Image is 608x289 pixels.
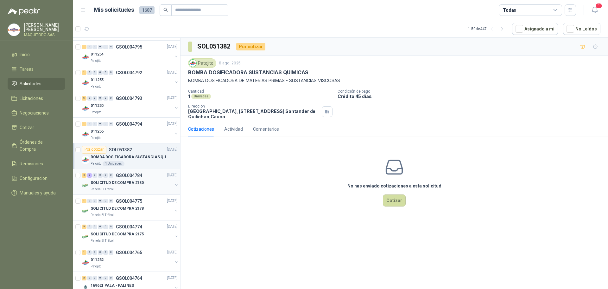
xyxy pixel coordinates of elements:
button: 1 [589,4,600,16]
p: Patojito [91,110,101,115]
p: Patojito [91,58,101,63]
p: 011250 [91,103,104,109]
div: 0 [103,96,108,101]
div: 0 [109,199,113,203]
div: 0 [87,250,92,255]
h3: No has enviado cotizaciones a esta solicitud [347,182,441,189]
img: Company Logo [82,79,89,87]
div: 2 [82,173,86,178]
p: GSOL004792 [116,70,142,75]
p: GSOL004795 [116,45,142,49]
div: 0 [103,122,108,126]
img: Company Logo [82,53,89,61]
div: 0 [98,173,103,178]
button: Cotizar [383,194,406,207]
p: MAQUITODO SAS [24,33,65,37]
div: 0 [92,173,97,178]
div: 1 [82,70,86,75]
p: [DATE] [167,224,178,230]
div: Actividad [224,126,243,133]
div: 0 [87,122,92,126]
div: 0 [87,199,92,203]
a: 5 0 0 0 0 0 GSOL004774[DATE] Company LogoSOLICITUD DE COMPRA 2175Panela El Trébol [82,223,179,243]
a: 1 0 0 0 0 0 GSOL004795[DATE] Company Logo011254Patojito [82,43,179,63]
p: Patojito [91,84,101,89]
div: 0 [103,276,108,280]
p: SOLICITUD DE COMPRA 2180 [91,180,144,186]
div: Patojito [188,58,216,68]
p: Panela El Trébol [91,238,114,243]
div: 0 [98,122,103,126]
p: 8 ago, 2025 [219,60,241,66]
a: Negociaciones [8,107,65,119]
div: 0 [92,225,97,229]
p: Condición de pago [338,89,605,94]
p: Panela El Trébol [91,213,114,218]
div: 0 [103,70,108,75]
p: [DATE] [167,95,178,101]
div: 0 [103,225,108,229]
span: search [163,8,168,12]
p: Crédito 45 días [338,94,605,99]
div: 0 [98,225,103,229]
span: Órdenes de Compra [20,139,59,153]
div: 0 [109,173,113,178]
div: 0 [98,199,103,203]
img: Company Logo [82,207,89,215]
a: 5 0 0 0 0 0 GSOL004793[DATE] Company Logo011250Patojito [82,95,179,115]
a: Por cotizarSOL051382[DATE] Company LogoBOMBA DOSIFICADORA SUSTANCIAS QUIMICASPatojito1 Unidades [73,143,180,169]
div: Todas [503,7,516,14]
p: Dirección [188,104,319,108]
p: GSOL004774 [116,225,142,229]
p: 011255 [91,77,104,83]
div: 0 [92,276,97,280]
a: 1 0 0 0 0 0 GSOL004775[DATE] Company LogoSOLICITUD DE COMPRA 2178Panela El Trébol [82,197,179,218]
div: Unidades [191,94,211,99]
p: [DATE] [167,121,178,127]
a: Solicitudes [8,78,65,90]
div: Comentarios [253,126,279,133]
div: 0 [109,225,113,229]
div: 0 [103,45,108,49]
div: 0 [98,96,103,101]
div: 0 [87,45,92,49]
a: Órdenes de Compra [8,136,65,155]
img: Company Logo [82,156,89,164]
p: Patojito [91,135,101,141]
p: [DATE] [167,44,178,50]
p: SOLICITUD DE COMPRA 2178 [91,206,144,212]
div: 0 [87,70,92,75]
div: 0 [92,96,97,101]
img: Company Logo [82,130,89,138]
a: Licitaciones [8,92,65,104]
div: 0 [103,250,108,255]
span: Negociaciones [20,109,49,116]
p: BOMBA DOSIFICADORA SUSTANCIAS QUIMICAS [188,69,308,76]
div: 0 [87,276,92,280]
p: GSOL004784 [116,173,142,178]
div: 5 [82,96,86,101]
span: Manuales y ayuda [20,189,56,196]
a: Configuración [8,172,65,184]
span: Solicitudes [20,80,41,87]
p: Panela El Trébol [91,187,114,192]
div: 0 [92,70,97,75]
div: 0 [87,225,92,229]
p: [PERSON_NAME] [PERSON_NAME] [24,23,65,32]
div: 0 [103,199,108,203]
div: 0 [109,276,113,280]
p: Cantidad [188,89,332,94]
div: 0 [92,122,97,126]
div: 0 [109,250,113,255]
a: 1 0 0 0 0 0 GSOL004794[DATE] Company Logo011256Patojito [82,120,179,141]
div: 0 [109,96,113,101]
img: Company Logo [82,105,89,112]
p: [GEOGRAPHIC_DATA], [STREET_ADDRESS] Santander de Quilichao , Cauca [188,108,319,119]
span: Inicio [20,51,30,58]
a: Remisiones [8,158,65,170]
div: 1 Unidades [103,161,124,166]
div: 1 [82,122,86,126]
span: Configuración [20,175,47,182]
p: GSOL004775 [116,199,142,203]
div: 0 [109,70,113,75]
